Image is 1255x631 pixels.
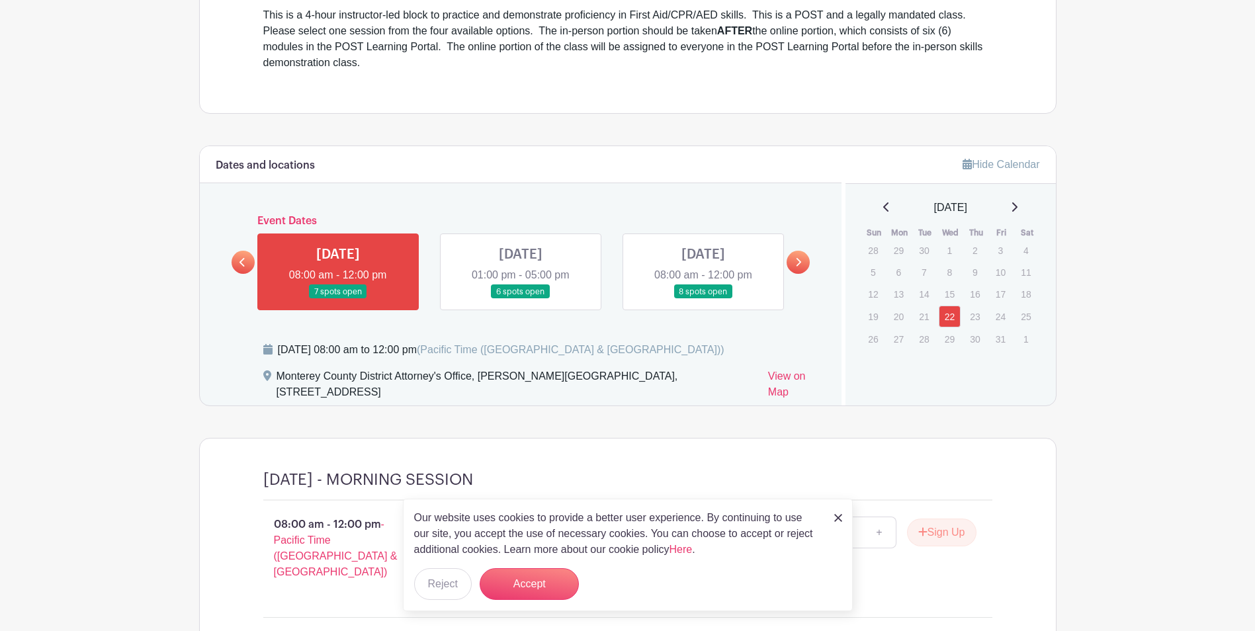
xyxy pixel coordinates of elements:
[670,544,693,555] a: Here
[862,306,884,327] p: 19
[939,240,961,261] p: 1
[963,159,1039,170] a: Hide Calendar
[255,215,787,228] h6: Event Dates
[862,329,884,349] p: 26
[888,306,910,327] p: 20
[913,329,935,349] p: 28
[913,306,935,327] p: 21
[414,510,820,558] p: Our website uses cookies to provide a better user experience. By continuing to use our site, you ...
[862,284,884,304] p: 12
[913,262,935,282] p: 7
[990,306,1012,327] p: 24
[888,262,910,282] p: 6
[939,329,961,349] p: 29
[278,342,724,358] div: [DATE] 08:00 am to 12:00 pm
[964,284,986,304] p: 16
[913,240,935,261] p: 30
[1015,329,1037,349] p: 1
[862,262,884,282] p: 5
[939,284,961,304] p: 15
[990,240,1012,261] p: 3
[216,159,315,172] h6: Dates and locations
[1015,262,1037,282] p: 11
[964,240,986,261] p: 2
[963,226,989,239] th: Thu
[913,284,935,304] p: 14
[938,226,964,239] th: Wed
[990,262,1012,282] p: 10
[480,568,579,600] button: Accept
[768,368,826,405] a: View on Map
[888,240,910,261] p: 29
[912,226,938,239] th: Tue
[861,226,887,239] th: Sun
[934,200,967,216] span: [DATE]
[888,329,910,349] p: 27
[242,511,435,585] p: 08:00 am - 12:00 pm
[834,514,842,522] img: close_button-5f87c8562297e5c2d7936805f587ecaba9071eb48480494691a3f1689db116b3.svg
[989,226,1015,239] th: Fri
[717,25,752,36] strong: AFTER
[1015,240,1037,261] p: 4
[263,470,473,489] h4: [DATE] - MORNING SESSION
[263,7,992,71] div: This is a 4-hour instructor-led block to practice and demonstrate proficiency in First Aid/CPR/AE...
[1015,306,1037,327] p: 25
[964,262,986,282] p: 9
[888,284,910,304] p: 13
[1015,284,1037,304] p: 18
[862,240,884,261] p: 28
[414,568,472,600] button: Reject
[417,344,724,355] span: (Pacific Time ([GEOGRAPHIC_DATA] & [GEOGRAPHIC_DATA]))
[990,284,1012,304] p: 17
[907,519,976,546] button: Sign Up
[939,262,961,282] p: 8
[964,329,986,349] p: 30
[863,517,896,548] a: +
[990,329,1012,349] p: 31
[887,226,913,239] th: Mon
[939,306,961,327] a: 22
[277,368,757,405] div: Monterey County District Attorney's Office, [PERSON_NAME][GEOGRAPHIC_DATA], [STREET_ADDRESS]
[1014,226,1040,239] th: Sat
[964,306,986,327] p: 23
